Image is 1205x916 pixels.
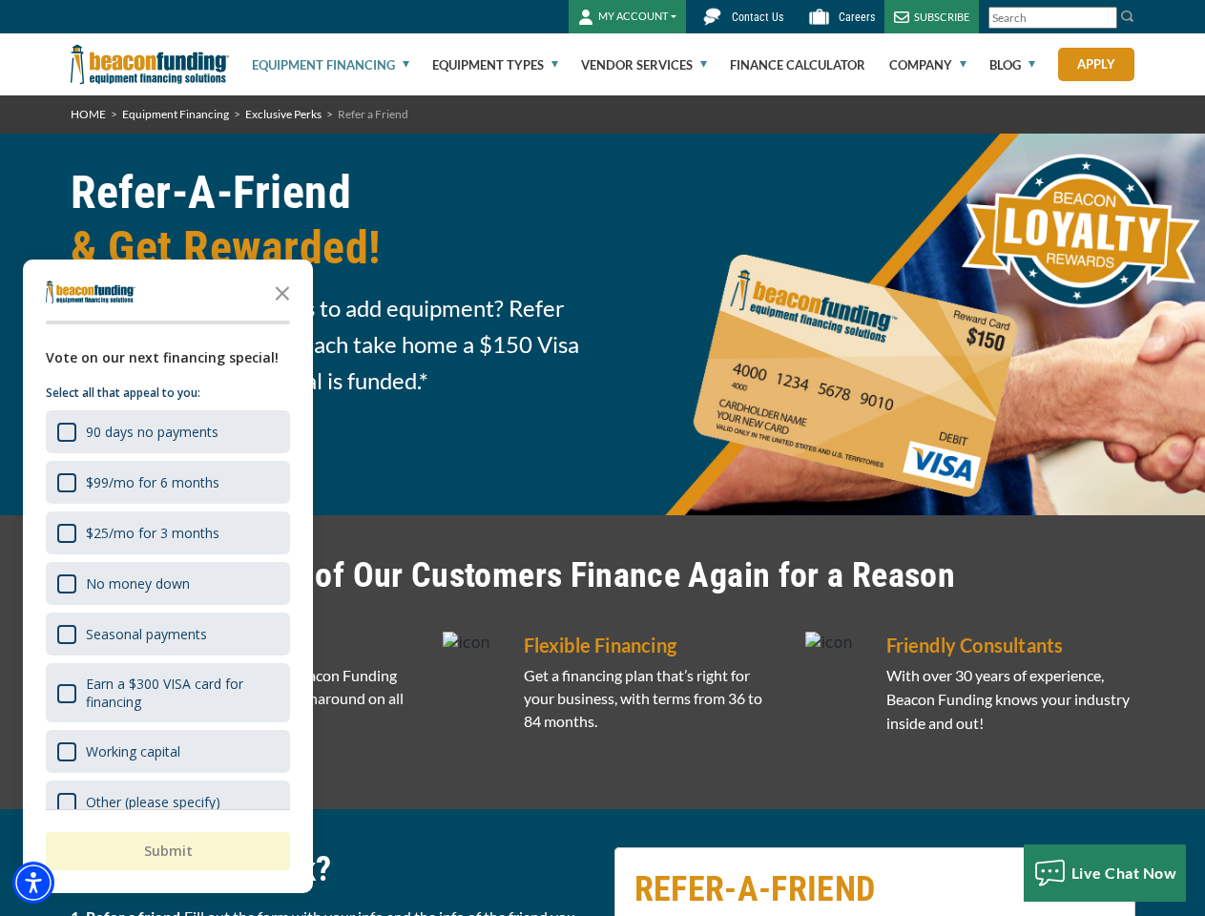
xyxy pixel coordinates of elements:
[46,410,290,453] div: 90 days no payments
[122,107,229,121] a: Equipment Financing
[886,666,1130,732] span: With over 30 years of experience, Beacon Funding knows your industry inside and out!
[86,742,180,760] div: Working capital
[252,34,409,95] a: Equipment Financing
[86,675,279,711] div: Earn a $300 VISA card for financing
[889,34,966,95] a: Company
[443,632,489,655] img: icon
[805,632,852,655] img: icon
[1071,864,1177,882] span: Live Chat Now
[839,10,875,24] span: Careers
[524,664,773,733] p: Get a financing plan that’s right for your business, with terms from 36 to 84 months.
[263,273,301,311] button: Close the survey
[989,34,1035,95] a: Blog
[86,625,207,643] div: Seasonal payments
[46,781,290,823] div: Other (please specify)
[71,290,592,399] span: Have a friend who needs to add equipment? Refer them to us and you can each take home a $150 Visa...
[46,281,135,303] img: Company logo
[46,663,290,722] div: Earn a $300 VISA card for financing
[1058,48,1134,81] a: Apply
[71,553,1135,597] h2: 60% of Our Customers Finance Again for a Reason
[46,832,290,870] button: Submit
[71,165,592,276] h1: Refer-A-Friend
[71,107,106,121] a: HOME
[1120,9,1135,24] img: Search
[730,34,865,95] a: Finance Calculator
[732,10,783,24] span: Contact Us
[86,793,220,811] div: Other (please specify)
[23,260,313,893] div: Survey
[46,613,290,656] div: Seasonal payments
[524,631,773,659] h5: Flexible Financing
[988,7,1117,29] input: Search
[46,730,290,773] div: Working capital
[86,574,190,593] div: No money down
[71,33,229,95] img: Beacon Funding Corporation logo
[86,423,218,441] div: 90 days no payments
[245,107,322,121] a: Exclusive Perks
[12,862,54,904] div: Accessibility Menu
[886,631,1135,659] h5: Friendly Consultants
[1024,844,1187,902] button: Live Chat Now
[432,34,558,95] a: Equipment Types
[86,524,219,542] div: $25/mo for 3 months
[71,847,592,891] h2: How Does It Work?
[46,384,290,403] p: Select all that appeal to you:
[46,511,290,554] div: $25/mo for 3 months
[46,461,290,504] div: $99/mo for 6 months
[581,34,707,95] a: Vendor Services
[46,347,290,368] div: Vote on our next financing special!
[71,220,592,276] span: & Get Rewarded!
[86,473,219,491] div: $99/mo for 6 months
[1097,10,1112,26] a: Clear search text
[338,107,408,121] span: Refer a Friend
[634,867,1115,911] h2: REFER-A-FRIEND
[46,562,290,605] div: No money down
